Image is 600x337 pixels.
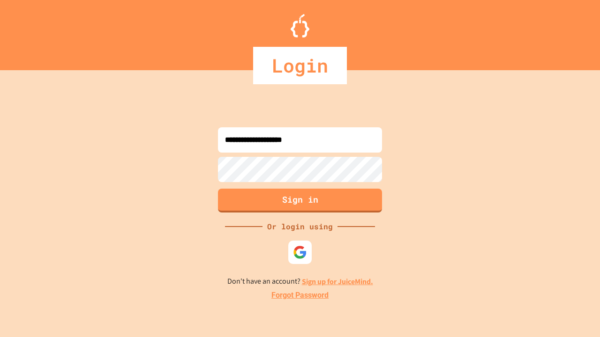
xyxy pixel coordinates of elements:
p: Don't have an account? [227,276,373,287]
img: google-icon.svg [293,245,307,259]
div: Or login using [262,221,337,232]
button: Sign in [218,189,382,212]
a: Forgot Password [271,290,329,301]
img: Logo.svg [291,14,309,37]
div: Login [253,47,347,84]
a: Sign up for JuiceMind. [302,277,373,286]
